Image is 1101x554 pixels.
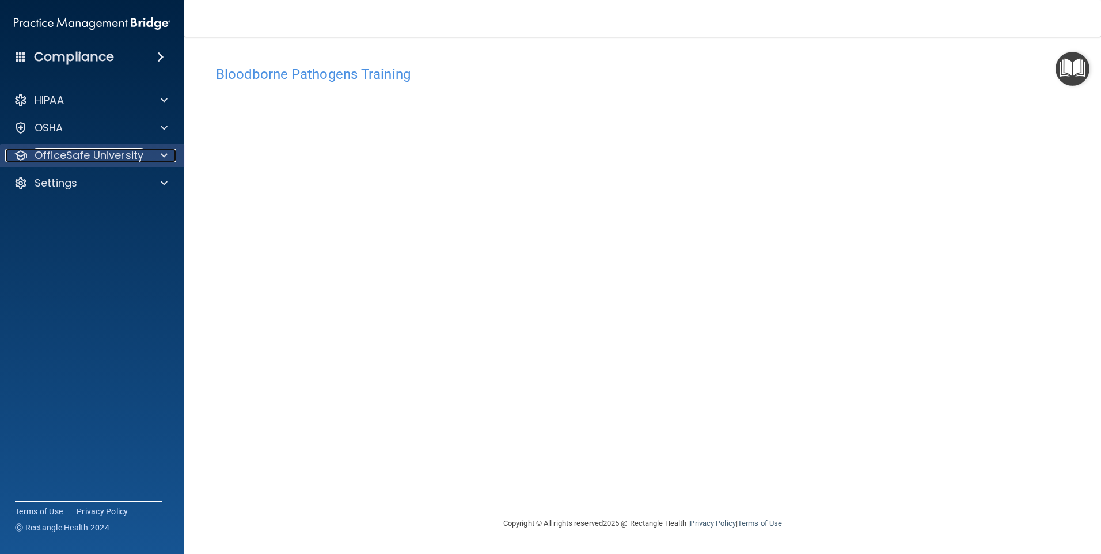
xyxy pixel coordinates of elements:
p: HIPAA [35,93,64,107]
iframe: Drift Widget Chat Controller [902,472,1087,518]
a: Privacy Policy [77,506,128,517]
h4: Compliance [34,49,114,65]
h4: Bloodborne Pathogens Training [216,67,1069,82]
a: OfficeSafe University [14,149,168,162]
span: Ⓒ Rectangle Health 2024 [15,522,109,533]
button: Open Resource Center [1056,52,1089,86]
a: Terms of Use [15,506,63,517]
p: Settings [35,176,77,190]
a: OSHA [14,121,168,135]
a: Terms of Use [738,519,782,528]
iframe: bbp [216,88,1069,442]
a: HIPAA [14,93,168,107]
div: Copyright © All rights reserved 2025 @ Rectangle Health | | [432,505,853,542]
a: Settings [14,176,168,190]
p: OSHA [35,121,63,135]
p: OfficeSafe University [35,149,143,162]
img: PMB logo [14,12,170,35]
a: Privacy Policy [690,519,735,528]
